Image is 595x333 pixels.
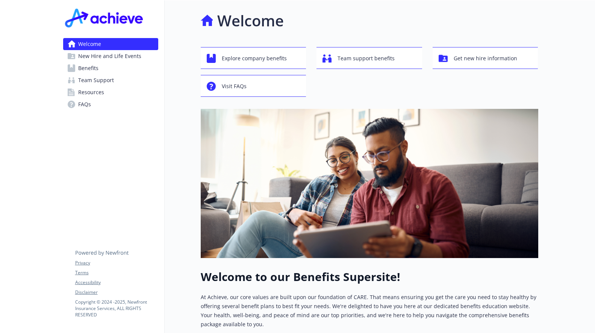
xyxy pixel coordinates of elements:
a: Resources [63,86,158,98]
span: Welcome [78,38,101,50]
span: New Hire and Life Events [78,50,141,62]
a: Terms [75,269,158,276]
p: At Achieve, our core values are built upon our foundation of CARE. That means ensuring you get th... [201,293,538,329]
a: Benefits [63,62,158,74]
a: Team Support [63,74,158,86]
a: Welcome [63,38,158,50]
p: Copyright © 2024 - 2025 , Newfront Insurance Services, ALL RIGHTS RESERVED [75,299,158,318]
span: Benefits [78,62,98,74]
span: Get new hire information [454,51,517,66]
span: FAQs [78,98,91,110]
button: Visit FAQs [201,75,306,97]
button: Explore company benefits [201,47,306,69]
button: Team support benefits [316,47,422,69]
button: Get new hire information [433,47,538,69]
span: Explore company benefits [222,51,287,66]
h1: Welcome to our Benefits Supersite! [201,270,538,284]
h1: Welcome [217,9,284,32]
a: Privacy [75,260,158,266]
span: Resources [78,86,104,98]
img: overview page banner [201,109,538,258]
span: Team Support [78,74,114,86]
a: Disclaimer [75,289,158,296]
a: FAQs [63,98,158,110]
span: Visit FAQs [222,79,247,93]
a: New Hire and Life Events [63,50,158,62]
span: Team support benefits [338,51,395,66]
a: Accessibility [75,279,158,286]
